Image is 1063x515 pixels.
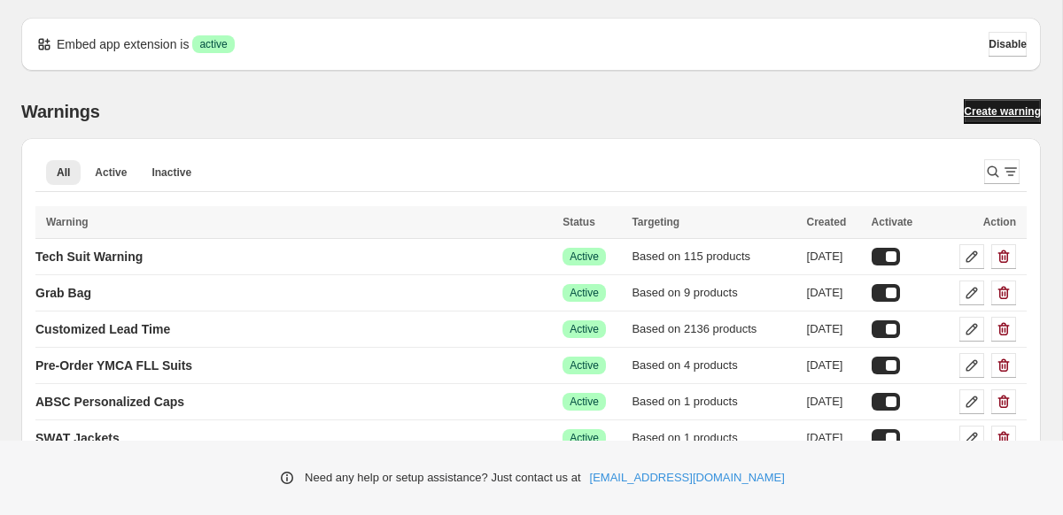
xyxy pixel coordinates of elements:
[964,99,1041,124] a: Create warning
[46,216,89,228] span: Warning
[35,357,192,374] p: Pre-Order YMCA FLL Suits
[35,351,192,380] a: Pre-Order YMCA FLL Suits
[989,32,1027,57] button: Disable
[807,216,847,228] span: Created
[807,357,861,374] div: [DATE]
[35,393,184,411] p: ABSC Personalized Caps
[95,165,127,180] span: Active
[35,284,91,302] p: Grab Bag
[632,284,795,302] div: Based on 9 products
[632,429,795,447] div: Based on 1 products
[989,37,1027,51] span: Disable
[807,284,861,302] div: [DATE]
[35,388,184,416] a: ABSC Personalized Caps
[570,250,599,264] span: Active
[807,393,861,411] div: [DATE]
[570,322,599,336] span: Active
[964,104,1041,119] span: Create warning
[632,216,679,228] span: Targeting
[35,279,91,307] a: Grab Bag
[21,101,100,122] h2: Warnings
[632,393,795,411] div: Based on 1 products
[807,429,861,447] div: [DATE]
[807,320,861,338] div: [DATE]
[35,248,143,265] p: Tech Suit Warning
[984,159,1020,184] button: Search and filter results
[151,165,191,180] span: Inactive
[632,320,795,338] div: Based on 2136 products
[983,216,1016,228] span: Action
[35,429,120,447] p: SWAT Jackets
[570,358,599,373] span: Active
[872,216,913,228] span: Activate
[35,242,143,271] a: Tech Suit Warning
[35,315,170,343] a: Customized Lead Time
[632,248,795,265] div: Based on 115 products
[632,357,795,374] div: Based on 4 products
[199,37,227,51] span: active
[57,35,189,53] p: Embed app extension is
[563,216,595,228] span: Status
[57,165,70,180] span: All
[807,248,861,265] div: [DATE]
[35,424,120,452] a: SWAT Jackets
[590,469,785,487] a: [EMAIL_ADDRESS][DOMAIN_NAME]
[570,395,599,409] span: Active
[35,320,170,338] p: Customized Lead Time
[570,431,599,445] span: Active
[570,286,599,300] span: Active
